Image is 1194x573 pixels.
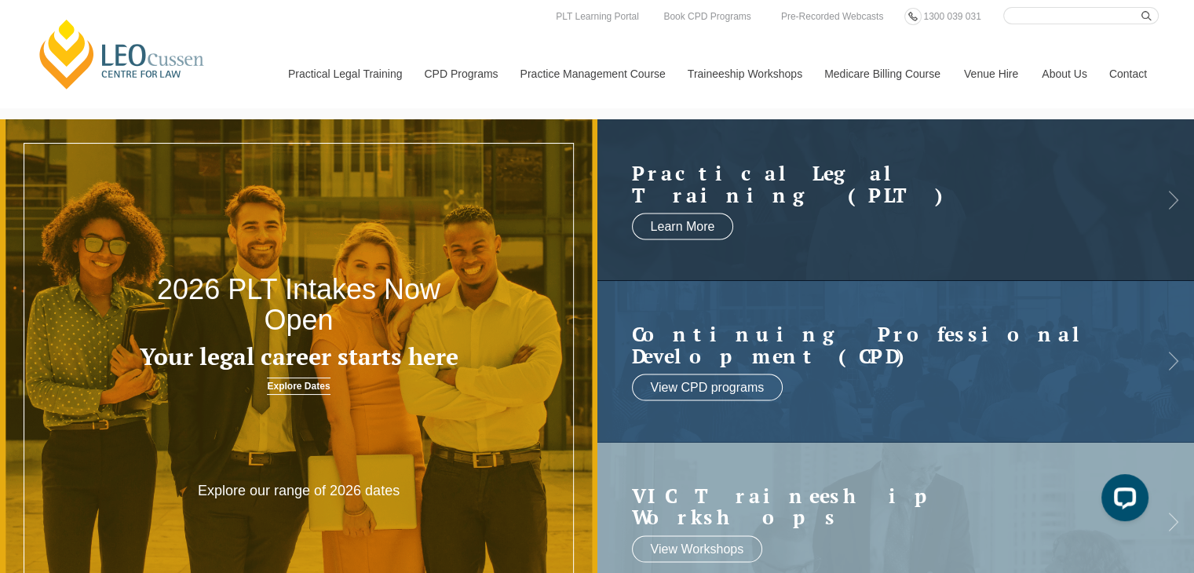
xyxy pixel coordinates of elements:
[632,214,734,240] a: Learn More
[676,40,812,108] a: Traineeship Workshops
[35,17,209,91] a: [PERSON_NAME] Centre for Law
[919,8,984,25] a: 1300 039 031
[632,323,1129,367] a: Continuing ProfessionalDevelopment (CPD)
[267,378,330,395] a: Explore Dates
[777,8,888,25] a: Pre-Recorded Webcasts
[552,8,643,25] a: PLT Learning Portal
[632,484,1129,527] a: VIC Traineeship Workshops
[1030,40,1097,108] a: About Us
[632,374,783,401] a: View CPD programs
[276,40,413,108] a: Practical Legal Training
[632,535,763,562] a: View Workshops
[119,344,478,370] h3: Your legal career starts here
[412,40,508,108] a: CPD Programs
[632,323,1129,367] h2: Continuing Professional Development (CPD)
[119,274,478,336] h2: 2026 PLT Intakes Now Open
[812,40,952,108] a: Medicare Billing Course
[1097,40,1159,108] a: Contact
[632,162,1129,206] a: Practical LegalTraining (PLT)
[952,40,1030,108] a: Venue Hire
[509,40,676,108] a: Practice Management Course
[659,8,754,25] a: Book CPD Programs
[179,482,418,500] p: Explore our range of 2026 dates
[632,162,1129,206] h2: Practical Legal Training (PLT)
[923,11,980,22] span: 1300 039 031
[1089,468,1155,534] iframe: LiveChat chat widget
